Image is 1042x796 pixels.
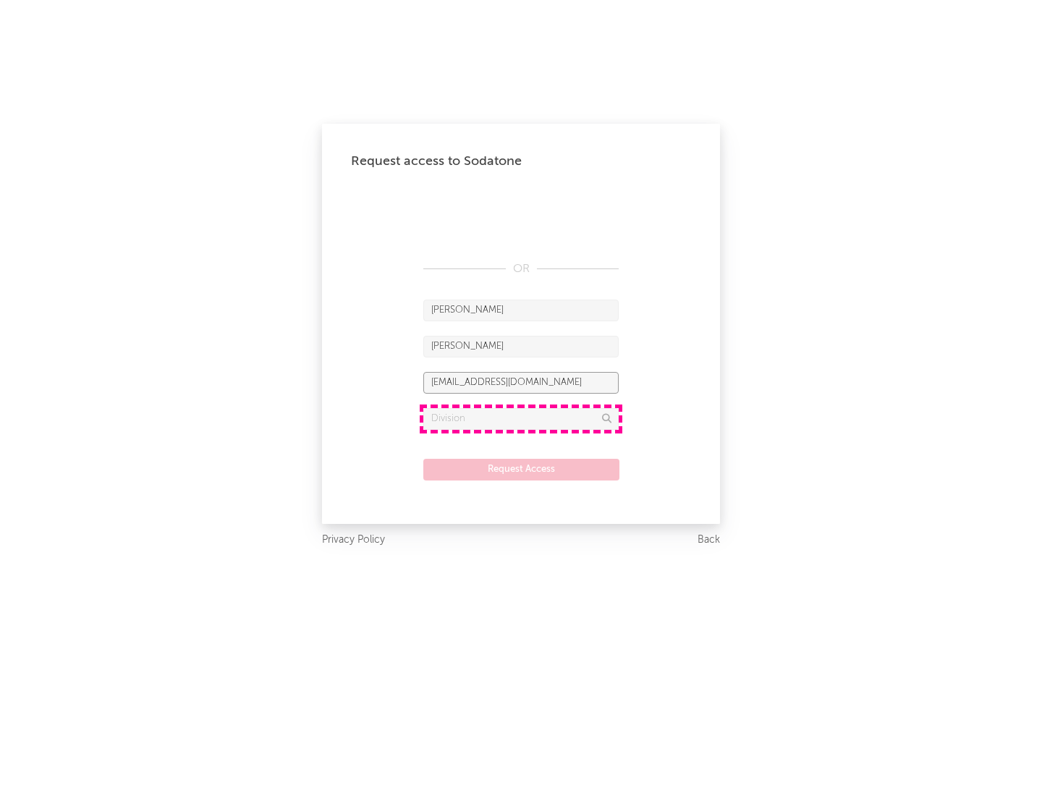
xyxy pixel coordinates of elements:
[423,261,619,278] div: OR
[351,153,691,170] div: Request access to Sodatone
[322,531,385,549] a: Privacy Policy
[423,372,619,394] input: Email
[698,531,720,549] a: Back
[423,459,619,480] button: Request Access
[423,300,619,321] input: First Name
[423,336,619,357] input: Last Name
[423,408,619,430] input: Division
